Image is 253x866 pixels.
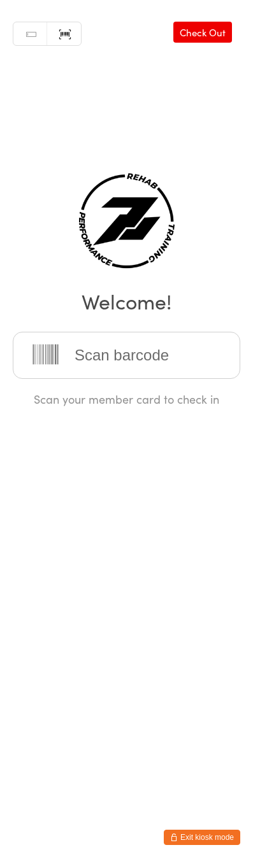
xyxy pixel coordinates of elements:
a: Check Out [173,22,232,43]
button: Exit kiosk mode [164,830,240,845]
div: Scan your member card to check in [13,391,240,407]
img: ZNTH Rehab & Training Centre [79,173,175,269]
h2: Welcome! [13,287,240,315]
input: Scan barcode [13,332,240,379]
